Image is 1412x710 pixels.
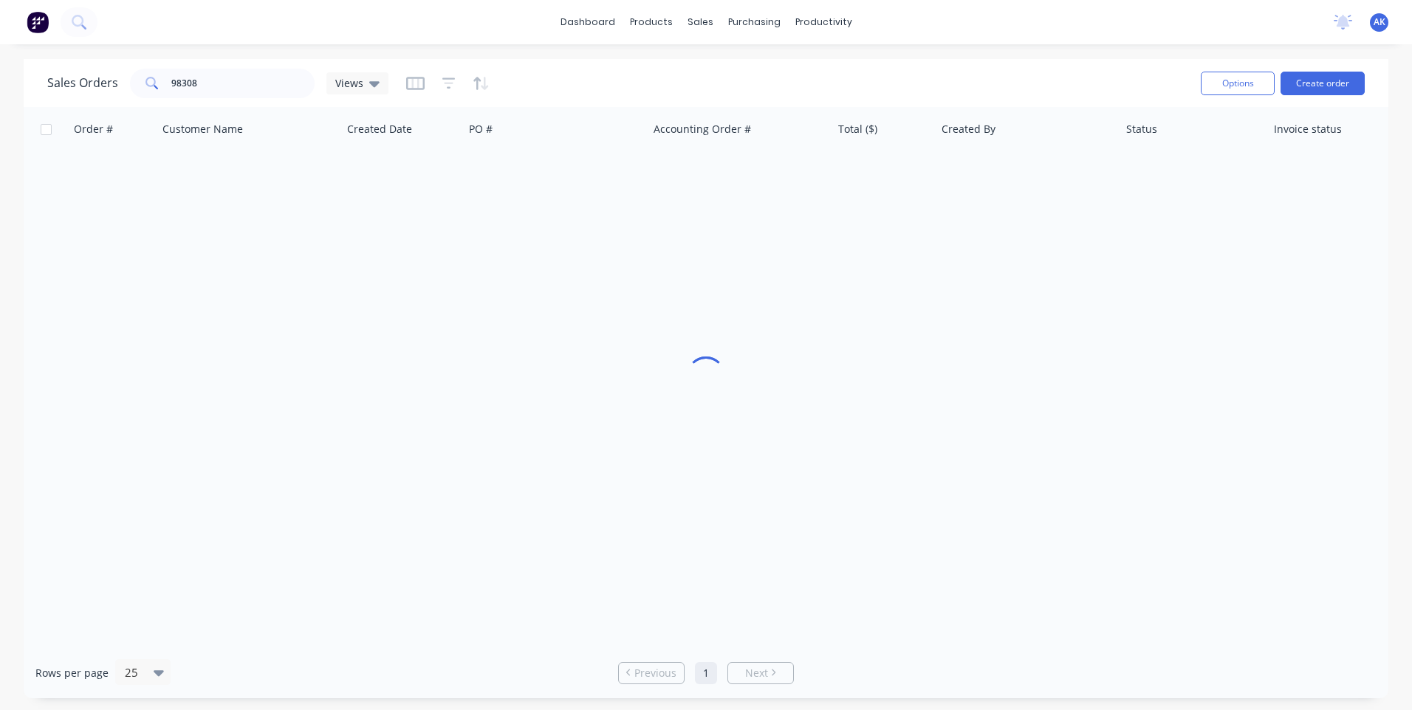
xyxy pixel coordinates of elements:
[335,75,363,91] span: Views
[788,11,860,33] div: productivity
[347,122,412,137] div: Created Date
[1281,72,1365,95] button: Create order
[1126,122,1157,137] div: Status
[634,666,676,680] span: Previous
[838,122,877,137] div: Total ($)
[623,11,680,33] div: products
[553,11,623,33] a: dashboard
[47,76,118,90] h1: Sales Orders
[695,662,717,684] a: Page 1 is your current page
[35,666,109,680] span: Rows per page
[654,122,751,137] div: Accounting Order #
[1374,15,1385,29] span: AK
[942,122,995,137] div: Created By
[721,11,788,33] div: purchasing
[74,122,113,137] div: Order #
[680,11,721,33] div: sales
[728,666,793,680] a: Next page
[745,666,768,680] span: Next
[619,666,684,680] a: Previous page
[1201,72,1275,95] button: Options
[27,11,49,33] img: Factory
[1274,122,1342,137] div: Invoice status
[612,662,800,684] ul: Pagination
[162,122,243,137] div: Customer Name
[469,122,493,137] div: PO #
[171,69,315,98] input: Search...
